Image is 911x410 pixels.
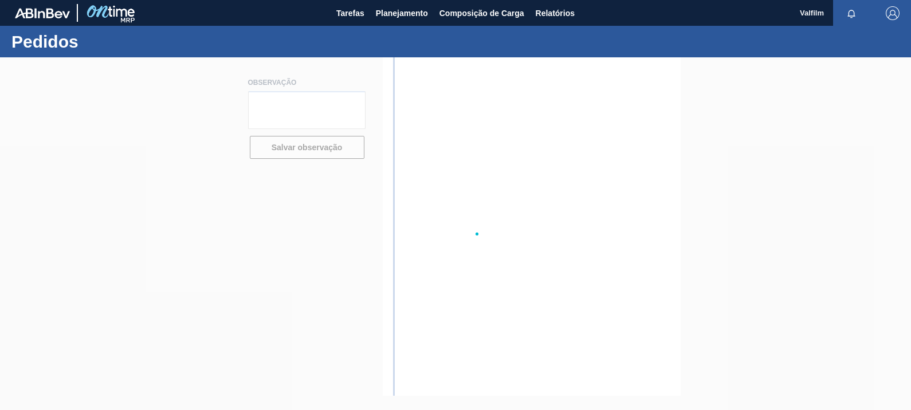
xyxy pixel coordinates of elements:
[15,8,70,18] img: TNhmsLtSVTkK8tSr43FrP2fwEKptu5GPRR3wAAAABJRU5ErkJggg==
[536,6,575,20] span: Relatórios
[336,6,364,20] span: Tarefas
[439,6,524,20] span: Composição de Carga
[833,5,870,21] button: Notificações
[376,6,428,20] span: Planejamento
[11,35,215,48] h1: Pedidos
[886,6,900,20] img: Logout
